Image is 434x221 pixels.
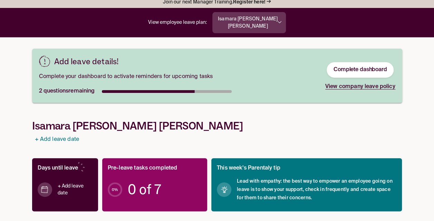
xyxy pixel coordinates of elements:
[54,57,119,65] h3: Add leave details!
[39,87,96,96] p: 2 questions remaining
[325,85,395,89] a: View company leave policy
[334,66,387,74] a: Complete dashboard
[58,183,93,196] a: + Add leave date
[217,164,280,173] p: This week’s Parentaly tip
[32,119,402,132] h1: Isamara [PERSON_NAME] [PERSON_NAME]
[148,19,207,26] p: View employee leave plan:
[327,62,394,78] button: Complete dashboard
[38,164,78,173] p: Days until leave
[237,177,397,202] span: Lead with empathy: the best way to empower an employee going on leave is to show your support, ch...
[39,73,232,81] span: Complete your dashboard to activate reminders for upcoming tasks
[108,164,177,173] p: Pre-leave tasks completed
[218,16,278,30] p: Isamara [PERSON_NAME] [PERSON_NAME]
[128,186,161,193] span: 0 of 7
[212,12,286,33] button: Isamara [PERSON_NAME] [PERSON_NAME]
[35,135,79,144] a: + Add leave date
